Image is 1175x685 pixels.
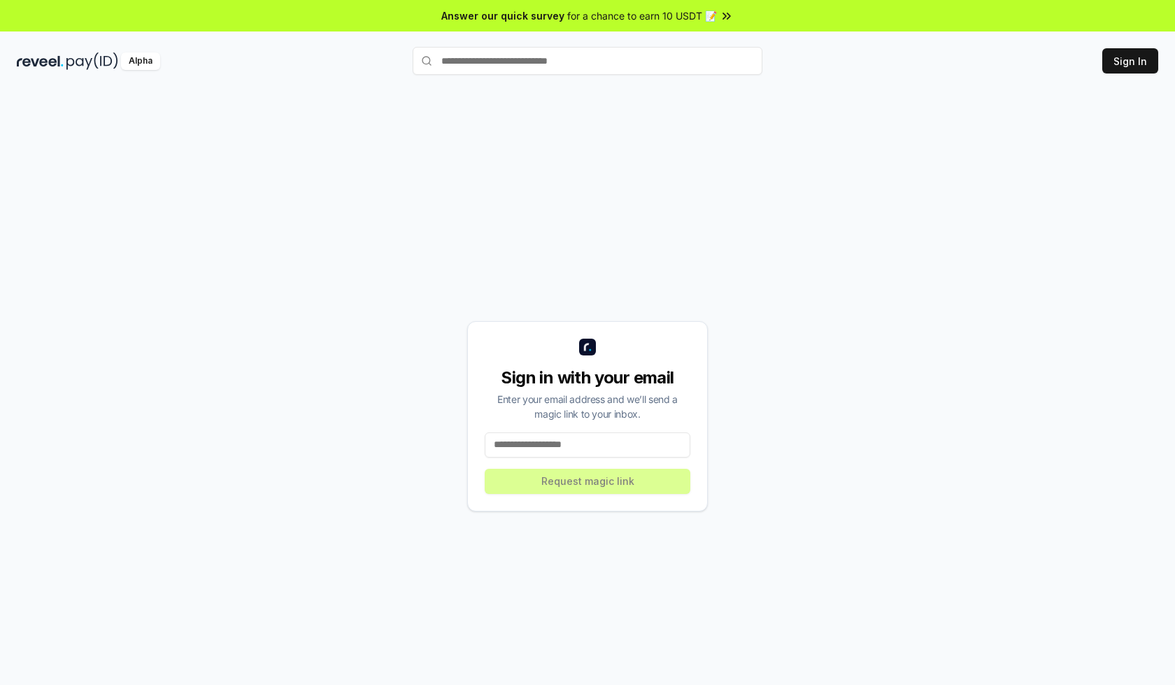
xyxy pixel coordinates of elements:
[485,392,690,421] div: Enter your email address and we’ll send a magic link to your inbox.
[1102,48,1158,73] button: Sign In
[17,52,64,70] img: reveel_dark
[579,339,596,355] img: logo_small
[485,367,690,389] div: Sign in with your email
[66,52,118,70] img: pay_id
[441,8,564,23] span: Answer our quick survey
[567,8,717,23] span: for a chance to earn 10 USDT 📝
[121,52,160,70] div: Alpha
